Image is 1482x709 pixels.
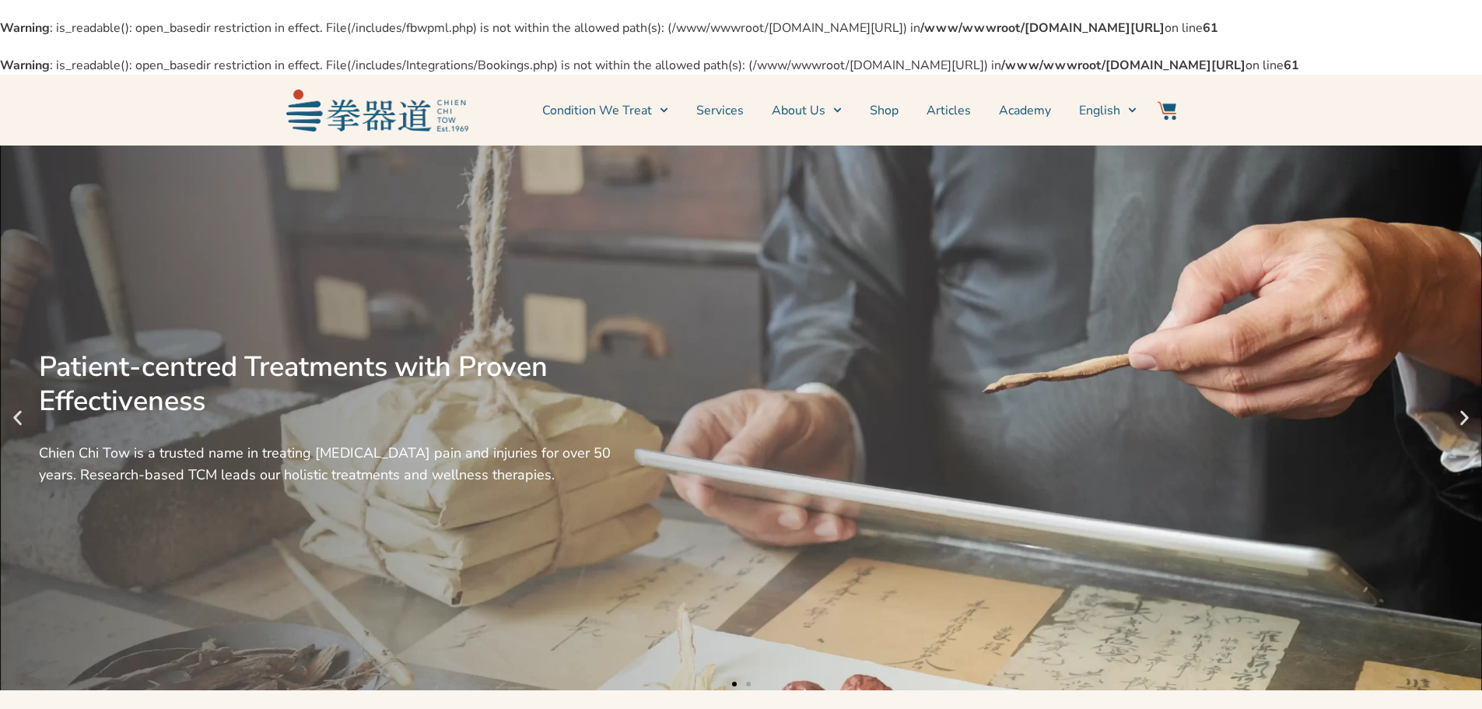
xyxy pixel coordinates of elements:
[1001,57,1246,74] b: /www/wwwroot/[DOMAIN_NAME][URL]
[746,682,751,686] span: Go to slide 2
[476,91,1137,130] nav: Menu
[870,91,899,130] a: Shop
[542,91,668,130] a: Condition We Treat
[772,91,842,130] a: About Us
[1079,101,1120,120] span: English
[696,91,744,130] a: Services
[1284,57,1299,74] b: 61
[732,682,737,686] span: Go to slide 1
[999,91,1051,130] a: Academy
[8,409,27,428] div: Previous slide
[39,350,615,419] div: Patient-centred Treatments with Proven Effectiveness
[39,442,615,486] div: Chien Chi Tow is a trusted name in treating [MEDICAL_DATA] pain and injuries for over 50 years. R...
[927,91,971,130] a: Articles
[1158,101,1176,120] img: Website Icon-03
[1455,409,1474,428] div: Next slide
[1079,91,1137,130] a: English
